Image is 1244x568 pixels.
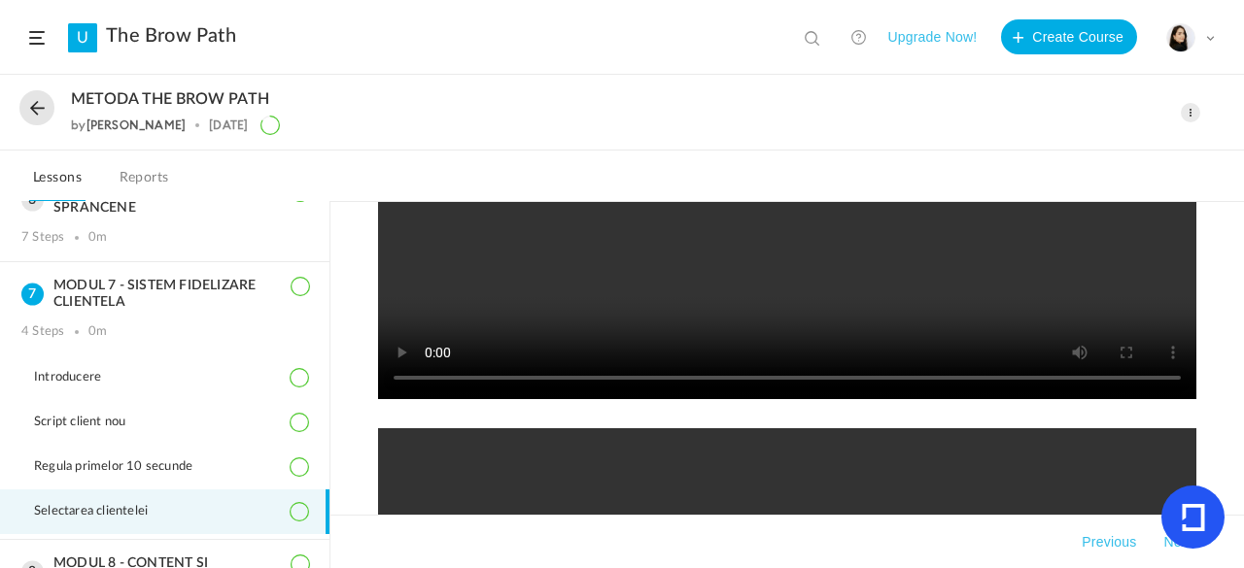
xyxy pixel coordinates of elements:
span: Selectarea clientelei [34,504,172,519]
a: U [68,23,97,52]
div: by [71,118,186,132]
span: Regula primelor 10 secunde [34,459,217,475]
button: Next [1159,530,1196,553]
h3: MODUL 7 - SISTEM FIDELIZARE CLIENTELA [21,278,308,311]
button: Upgrade Now! [887,19,977,54]
img: poza-profil.jpg [1167,24,1194,51]
span: Script client nou [34,415,150,430]
div: 0m [88,230,107,246]
div: 4 Steps [21,324,64,340]
button: Previous [1078,530,1140,553]
span: Introducere [34,370,125,385]
span: METODA THE BROW PATH [71,90,269,109]
a: Reports [116,165,173,202]
button: Create Course [1001,19,1137,54]
a: The Brow Path [106,24,236,48]
div: [DATE] [209,118,248,132]
div: 7 Steps [21,230,64,246]
a: Lessons [29,165,86,202]
div: 0m [88,324,107,340]
a: [PERSON_NAME] [86,117,187,132]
